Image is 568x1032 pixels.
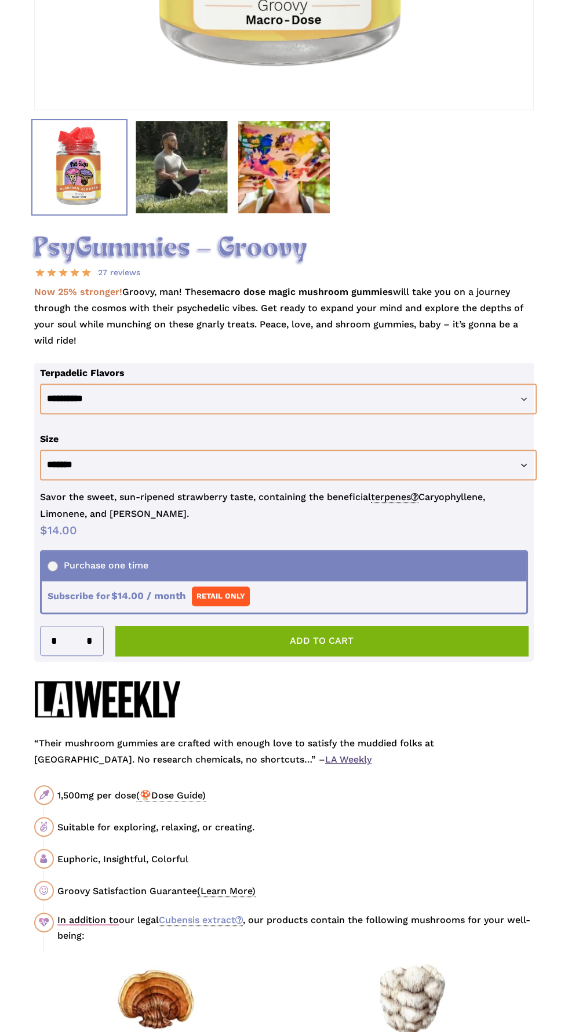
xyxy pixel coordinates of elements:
[115,626,528,656] button: Add to cart
[133,119,230,215] img: Man meditating on a mat in a grassy park setting, sitting cross-legged with closed eyes.
[136,790,206,801] span: (🍄Dose Guide)
[57,913,534,943] div: our legal , our products contain the following mushrooms for your well-being:
[57,884,534,898] div: Groovy Satisfaction Guarantee
[371,491,418,503] span: terpenes
[40,523,48,537] span: $
[34,286,122,297] strong: Now 25% stronger!
[34,233,534,265] h2: PsyGummies – Groovy
[57,788,534,803] div: 1,500mg per dose
[61,626,83,655] input: Product quantity
[34,284,534,363] p: Groovy, man! These will take you on a journey through the cosmos with their psychedelic vibes. Ge...
[34,680,180,718] img: La Weekly Logo
[40,433,59,444] label: Size
[212,286,393,297] strong: macro dose magic mushroom gummies
[197,885,256,897] span: (Learn More)
[236,119,332,215] img: Person holding a colorful paint palette with one eye peeking through the thumbhole, fingers stain...
[57,852,534,866] div: Euphoric, Insightful, Colorful
[57,914,119,925] u: In addition to
[48,560,148,571] span: Purchase one time
[34,735,534,768] p: “Their mushroom gummies are crafted with enough love to satisfy the muddied folks at [GEOGRAPHIC_...
[159,914,243,926] a: Cubensis extract
[40,523,77,537] bdi: 14.00
[57,820,534,834] div: Suitable for exploring, relaxing, or creating.
[40,489,528,522] p: Savor the sweet, sun-ripened strawberry taste, containing the beneficial Caryophyllene, Limonene,...
[325,754,372,765] a: LA Weekly
[31,119,128,215] img: Strawberry macrodose magic mushroom gummies in a PsyGuys branded jar
[40,367,125,378] label: Terpadelic Flavors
